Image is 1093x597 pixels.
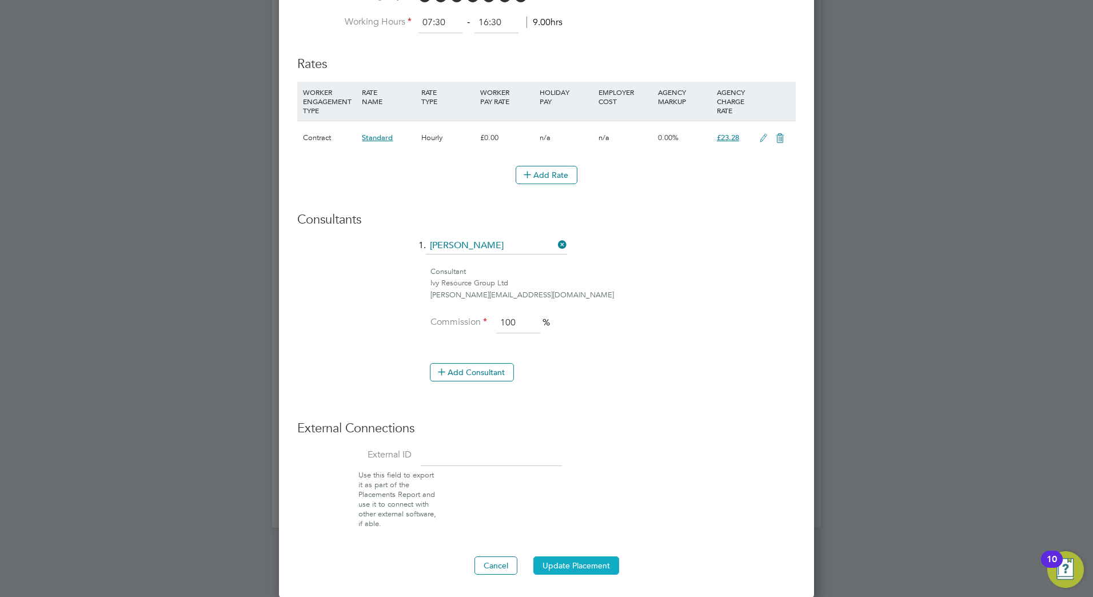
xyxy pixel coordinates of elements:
[426,237,567,254] input: Search for...
[358,470,436,528] span: Use this field to export it as part of the Placements Report and use it to connect with other ext...
[1047,551,1084,588] button: Open Resource Center, 10 new notifications
[430,266,796,278] div: Consultant
[658,133,679,142] span: 0.00%
[599,133,609,142] span: n/a
[474,556,517,575] button: Cancel
[297,45,796,73] h3: Rates
[297,212,796,228] h3: Consultants
[477,82,536,112] div: WORKER PAY RATE
[418,13,462,33] input: 08:00
[359,82,418,112] div: RATE NAME
[526,17,563,28] span: 9.00hrs
[297,420,796,437] h3: External Connections
[477,121,536,154] div: £0.00
[430,277,796,289] div: Ivy Resource Group Ltd
[714,82,753,121] div: AGENCY CHARGE RATE
[1047,559,1057,574] div: 10
[516,166,577,184] button: Add Rate
[596,82,655,112] div: EMPLOYER COST
[300,121,359,154] div: Contract
[542,317,550,328] span: %
[430,316,487,328] label: Commission
[430,289,796,301] div: [PERSON_NAME][EMAIL_ADDRESS][DOMAIN_NAME]
[537,82,596,112] div: HOLIDAY PAY
[540,133,551,142] span: n/a
[418,82,477,112] div: RATE TYPE
[297,16,412,28] label: Working Hours
[297,449,412,461] label: External ID
[533,556,619,575] button: Update Placement
[465,17,472,28] span: ‐
[717,133,739,142] span: £23.28
[297,237,796,266] li: 1.
[418,121,477,154] div: Hourly
[300,82,359,121] div: WORKER ENGAGEMENT TYPE
[430,363,514,381] button: Add Consultant
[474,13,518,33] input: 17:00
[362,133,393,142] span: Standard
[655,82,714,112] div: AGENCY MARKUP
